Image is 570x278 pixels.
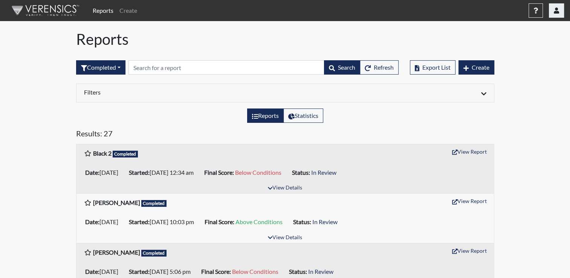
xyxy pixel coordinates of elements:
button: View Report [449,245,490,257]
span: Completed [141,250,167,257]
b: [PERSON_NAME] [93,249,140,256]
b: Date: [85,218,99,225]
button: Search [324,60,360,75]
b: Started: [129,268,150,275]
b: Status: [292,169,310,176]
b: Date: [85,169,99,176]
b: Status: [289,268,307,275]
span: In Review [308,268,333,275]
button: View Details [264,233,306,243]
div: Filter by interview status [76,60,125,75]
h5: Results: 27 [76,129,494,141]
li: [DATE] [82,266,126,278]
span: In Review [311,169,336,176]
span: Refresh [374,64,394,71]
input: Search by Registration ID, Interview Number, or Investigation Name. [128,60,324,75]
span: Below Conditions [235,169,281,176]
button: Export List [410,60,455,75]
b: Status: [293,218,311,225]
span: Above Conditions [235,218,283,225]
span: Create [472,64,489,71]
button: Completed [76,60,125,75]
label: View statistics about completed interviews [283,108,323,123]
span: Search [338,64,355,71]
button: View Report [449,195,490,207]
button: Refresh [360,60,399,75]
b: Final Score: [205,218,234,225]
button: Create [458,60,494,75]
b: [PERSON_NAME] [93,199,140,206]
a: Create [116,3,140,18]
label: View the list of reports [247,108,284,123]
span: Below Conditions [232,268,278,275]
b: Final Score: [204,169,234,176]
li: [DATE] 5:06 pm [126,266,198,278]
b: Final Score: [201,268,231,275]
li: [DATE] [82,166,126,179]
li: [DATE] 12:34 am [126,166,201,179]
button: View Report [449,146,490,157]
li: [DATE] [82,216,126,228]
a: Reports [90,3,116,18]
button: View Details [264,183,306,193]
span: Completed [141,200,167,207]
span: Completed [113,151,138,157]
span: Export List [422,64,451,71]
span: In Review [312,218,338,225]
h1: Reports [76,30,494,48]
b: Black 2 [93,150,112,157]
b: Started: [129,218,150,225]
div: Click to expand/collapse filters [78,89,492,98]
h6: Filters [84,89,280,96]
li: [DATE] 10:03 pm [126,216,202,228]
b: Started: [129,169,150,176]
b: Date: [85,268,99,275]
